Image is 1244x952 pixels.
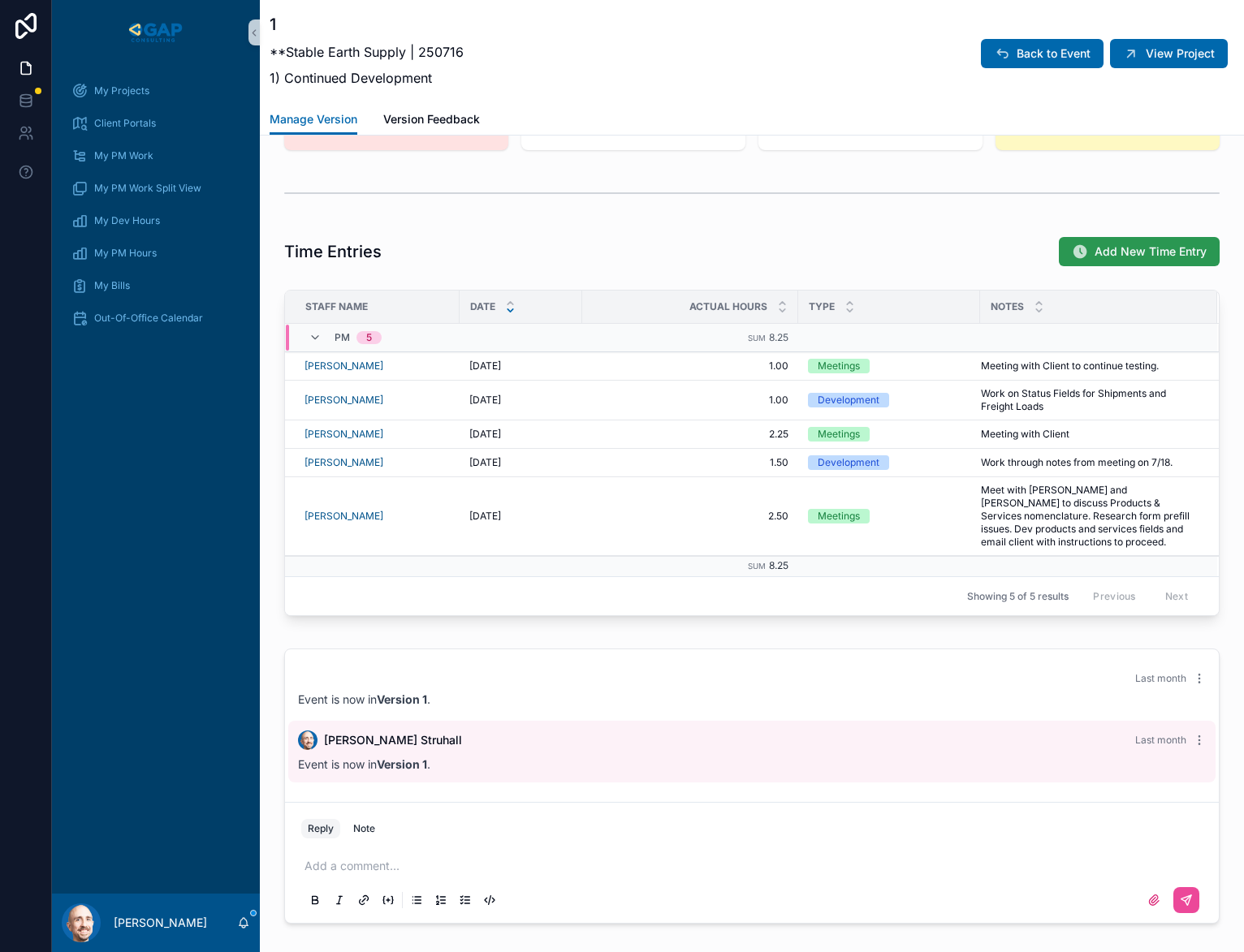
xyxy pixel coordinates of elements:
[981,484,1198,549] span: Meet with [PERSON_NAME] and [PERSON_NAME] to discuss Products & Services nomenclature. Research f...
[347,819,382,838] button: Note
[305,394,383,407] a: [PERSON_NAME]
[769,559,788,571] span: 8.25
[818,509,860,523] div: Meetings
[62,141,250,170] a: My PM Work
[1135,672,1186,684] span: Last month
[94,117,156,130] span: Client Portals
[62,109,250,138] a: Client Portals
[469,360,501,373] span: [DATE]
[298,757,430,771] span: Event is now in .
[324,732,462,748] span: [PERSON_NAME] Struhall
[1059,237,1220,266] button: Add New Time Entry
[1135,734,1186,746] span: Last month
[62,304,250,333] a: Out-Of-Office Calendar
[353,822,375,835] div: Note
[748,562,766,571] small: Sum
[383,105,480,137] a: Version Feedback
[818,393,879,407] div: Development
[305,428,383,441] a: [PERSON_NAME]
[469,428,501,441] span: [DATE]
[270,105,357,136] a: Manage Version
[592,510,788,523] span: 2.50
[270,13,464,36] h1: 1
[94,214,160,227] span: My Dev Hours
[62,271,250,300] a: My Bills
[981,428,1069,441] span: Meeting with Client
[62,174,250,203] a: My PM Work Split View
[305,456,383,469] a: [PERSON_NAME]
[377,692,427,706] strong: Version 1
[94,182,201,195] span: My PM Work Split View
[1146,45,1215,62] span: View Project
[592,428,788,441] span: 2.25
[818,359,860,373] div: Meetings
[94,312,203,325] span: Out-Of-Office Calendar
[592,456,788,469] span: 1.50
[94,247,157,260] span: My PM Hours
[94,84,149,97] span: My Projects
[284,240,382,263] h1: Time Entries
[592,394,788,407] span: 1.00
[469,510,501,523] span: [DATE]
[377,757,427,771] strong: Version 1
[270,42,464,62] p: **Stable Earth Supply | 250716
[305,360,383,373] a: [PERSON_NAME]
[470,300,495,313] span: Date
[62,76,250,106] a: My Projects
[126,19,185,45] img: App logo
[335,331,350,344] span: PM
[114,915,207,931] p: [PERSON_NAME]
[52,65,260,354] div: scrollable content
[62,239,250,268] a: My PM Hours
[1110,39,1228,68] button: View Project
[818,455,879,470] div: Development
[991,300,1024,313] span: Notes
[967,590,1069,603] span: Showing 5 of 5 results
[469,394,501,407] span: [DATE]
[383,111,480,127] span: Version Feedback
[94,149,153,162] span: My PM Work
[366,331,372,344] div: 5
[981,39,1104,68] button: Back to Event
[981,360,1159,373] span: Meeting with Client to continue testing.
[981,456,1173,469] span: Work through notes from meeting on 7/18.
[62,206,250,235] a: My Dev Hours
[981,387,1198,413] span: Work on Status Fields for Shipments and Freight Loads
[769,331,788,343] span: 8.25
[270,111,357,127] span: Manage Version
[592,360,788,373] span: 1.00
[689,300,767,313] span: Actual Hours
[298,692,430,706] span: Event is now in .
[305,510,383,523] a: [PERSON_NAME]
[94,279,130,292] span: My Bills
[1017,45,1091,62] span: Back to Event
[301,819,340,838] button: Reply
[1095,243,1207,260] span: Add New Time Entry
[818,427,860,442] div: Meetings
[809,300,835,313] span: Type
[748,334,766,342] small: Sum
[270,68,464,88] p: 1) Continued Development
[469,456,501,469] span: [DATE]
[305,300,368,313] span: Staff Name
